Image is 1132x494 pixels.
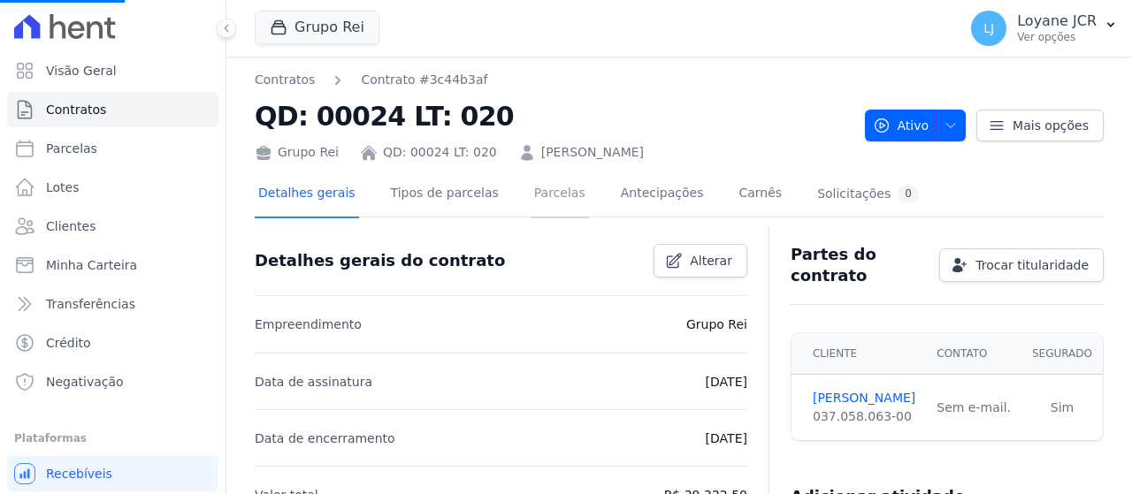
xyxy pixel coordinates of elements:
a: Minha Carteira [7,247,218,283]
span: Negativação [46,373,124,391]
p: Data de assinatura [255,371,372,392]
a: Solicitações0 [814,171,922,218]
button: LJ Loyane JCR Ver opções [957,4,1132,53]
span: Alterar [690,252,732,270]
a: Carnês [735,171,785,218]
span: Trocar titularidade [975,256,1089,274]
a: Tipos de parcelas [387,171,502,218]
a: Parcelas [531,171,589,218]
td: Sem e-mail. [926,375,1021,441]
h2: QD: 00024 LT: 020 [255,96,851,136]
a: Crédito [7,325,218,361]
a: QD: 00024 LT: 020 [383,143,497,162]
p: Loyane JCR [1017,12,1097,30]
a: Lotes [7,170,218,205]
span: Ativo [873,110,929,141]
th: Contato [926,333,1021,375]
a: Visão Geral [7,53,218,88]
p: Ver opções [1017,30,1097,44]
p: [DATE] [706,428,747,449]
div: Grupo Rei [255,143,339,162]
span: Minha Carteira [46,256,137,274]
a: Antecipações [617,171,707,218]
span: Lotes [46,179,80,196]
button: Grupo Rei [255,11,379,44]
th: Cliente [792,333,926,375]
span: Recebíveis [46,465,112,483]
span: Visão Geral [46,62,117,80]
a: Mais opções [976,110,1104,141]
a: Parcelas [7,131,218,166]
a: Contratos [7,92,218,127]
a: Clientes [7,209,218,244]
span: Crédito [46,334,91,352]
a: Trocar titularidade [939,248,1104,282]
p: Data de encerramento [255,428,395,449]
span: Mais opções [1013,117,1089,134]
a: Negativação [7,364,218,399]
span: Contratos [46,101,106,118]
span: Parcelas [46,140,97,157]
div: Solicitações [817,186,919,202]
a: Contratos [255,71,315,89]
div: 0 [898,186,919,202]
a: [PERSON_NAME] [813,389,915,407]
a: [PERSON_NAME] [541,143,644,162]
nav: Breadcrumb [255,71,851,89]
p: Grupo Rei [686,314,747,335]
p: [DATE] [706,371,747,392]
span: Transferências [46,295,135,313]
a: Recebíveis [7,456,218,491]
div: 037.058.063-00 [813,407,915,426]
td: Sim [1021,375,1103,441]
span: LJ [983,22,994,34]
p: Empreendimento [255,314,362,335]
a: Contrato #3c44b3af [361,71,487,89]
div: Plataformas [14,428,211,449]
button: Ativo [865,110,967,141]
a: Detalhes gerais [255,171,359,218]
a: Alterar [654,244,747,277]
span: Clientes [46,217,96,235]
nav: Breadcrumb [255,71,487,89]
h3: Detalhes gerais do contrato [255,250,505,271]
a: Transferências [7,286,218,322]
h3: Partes do contrato [791,244,925,286]
th: Segurado [1021,333,1103,375]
